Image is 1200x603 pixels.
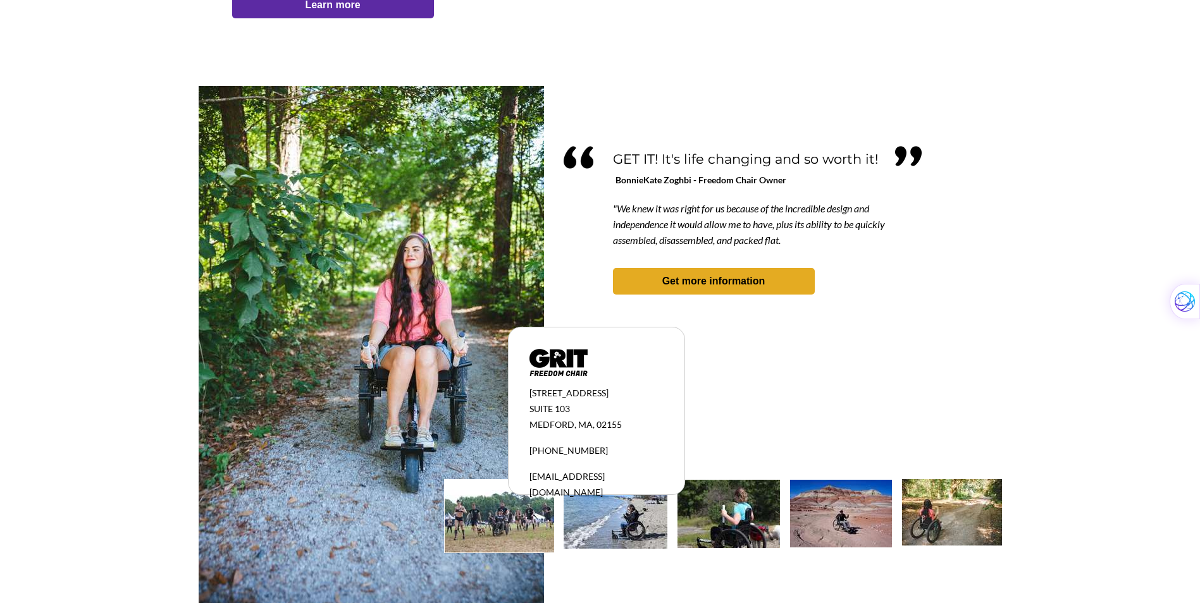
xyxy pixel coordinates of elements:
[45,305,154,329] input: Get more information
[613,202,885,246] span: "We knew it was right for us because of the incredible design and independence it would allow me ...
[529,419,622,430] span: MEDFORD, MA, 02155
[613,151,878,167] span: GET IT! It's life changing and so worth it!
[529,445,608,456] span: [PHONE_NUMBER]
[529,387,609,398] span: [STREET_ADDRESS]
[613,268,815,295] a: Get more information
[615,174,786,185] span: BonnieKate Zoghbi - Freedom Chair Owner
[529,403,570,414] span: SUITE 103
[662,276,765,286] strong: Get more information
[529,471,605,497] span: [EMAIL_ADDRESS][DOMAIN_NAME]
